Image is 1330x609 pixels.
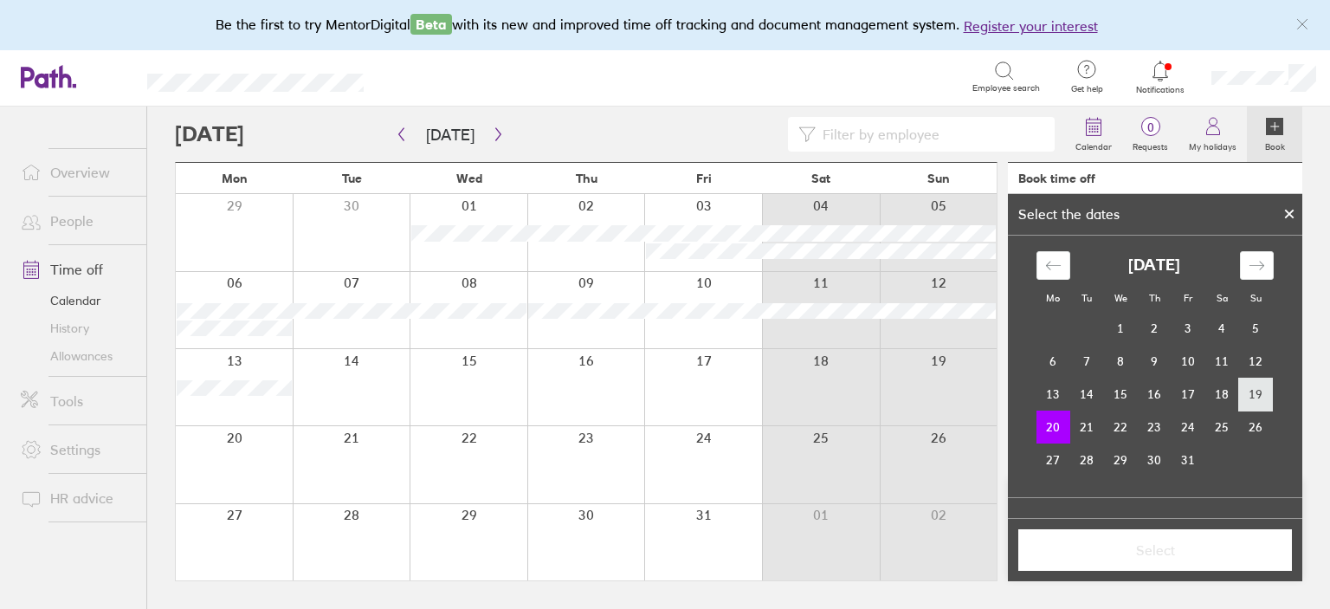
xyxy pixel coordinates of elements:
[7,432,146,467] a: Settings
[456,172,482,185] span: Wed
[222,172,248,185] span: Mon
[1070,411,1104,444] td: Choose Tuesday, October 21, 2025 as your check-out date. It’s available.
[7,314,146,342] a: History
[972,83,1040,94] span: Employee search
[7,287,146,314] a: Calendar
[927,172,950,185] span: Sun
[816,118,1044,151] input: Filter by employee
[216,14,1115,36] div: Be the first to try MentorDigital with its new and improved time off tracking and document manage...
[1036,444,1070,476] td: Choose Monday, October 27, 2025 as your check-out date. It’s available.
[1172,411,1205,444] td: Choose Friday, October 24, 2025 as your check-out date. It’s available.
[1128,256,1180,275] strong: [DATE]
[1250,292,1262,304] small: Su
[7,204,146,238] a: People
[1205,411,1239,444] td: Choose Saturday, October 25, 2025 as your check-out date. It’s available.
[1104,444,1138,476] td: Choose Wednesday, October 29, 2025 as your check-out date. It’s available.
[7,155,146,190] a: Overview
[1114,292,1127,304] small: We
[7,252,146,287] a: Time off
[1172,378,1205,411] td: Choose Friday, October 17, 2025 as your check-out date. It’s available.
[1104,411,1138,444] td: Choose Wednesday, October 22, 2025 as your check-out date. It’s available.
[1184,292,1192,304] small: Fr
[7,342,146,370] a: Allowances
[1070,378,1104,411] td: Choose Tuesday, October 14, 2025 as your check-out date. It’s available.
[1240,251,1274,280] div: Move forward to switch to the next month.
[1008,206,1130,222] div: Select the dates
[1149,292,1160,304] small: Th
[1046,292,1060,304] small: Mo
[1018,172,1095,185] div: Book time off
[1122,120,1178,134] span: 0
[696,172,712,185] span: Fri
[1036,378,1070,411] td: Choose Monday, October 13, 2025 as your check-out date. It’s available.
[1059,84,1115,94] span: Get help
[1122,107,1178,162] a: 0Requests
[412,120,488,149] button: [DATE]
[1036,345,1070,378] td: Choose Monday, October 6, 2025 as your check-out date. It’s available.
[1217,292,1228,304] small: Sa
[1070,345,1104,378] td: Choose Tuesday, October 7, 2025 as your check-out date. It’s available.
[1036,251,1070,280] div: Move backward to switch to the previous month.
[811,172,830,185] span: Sat
[576,172,597,185] span: Thu
[1239,411,1273,444] td: Choose Sunday, October 26, 2025 as your check-out date. It’s available.
[410,68,455,84] div: Search
[1122,137,1178,152] label: Requests
[7,384,146,418] a: Tools
[1178,107,1247,162] a: My holidays
[1138,378,1172,411] td: Choose Thursday, October 16, 2025 as your check-out date. It’s available.
[964,16,1098,36] button: Register your interest
[410,14,452,35] span: Beta
[1172,345,1205,378] td: Choose Friday, October 10, 2025 as your check-out date. It’s available.
[1138,411,1172,444] td: Choose Thursday, October 23, 2025 as your check-out date. It’s available.
[1017,236,1293,497] div: Calendar
[1178,137,1247,152] label: My holidays
[1172,444,1205,476] td: Choose Friday, October 31, 2025 as your check-out date. It’s available.
[1138,345,1172,378] td: Choose Thursday, October 9, 2025 as your check-out date. It’s available.
[1081,292,1092,304] small: Tu
[1172,312,1205,345] td: Choose Friday, October 3, 2025 as your check-out date. It’s available.
[1133,85,1189,95] span: Notifications
[1104,312,1138,345] td: Choose Wednesday, October 1, 2025 as your check-out date. It’s available.
[1239,378,1273,411] td: Choose Sunday, October 19, 2025 as your check-out date. It’s available.
[1104,345,1138,378] td: Choose Wednesday, October 8, 2025 as your check-out date. It’s available.
[1030,542,1280,558] span: Select
[1205,312,1239,345] td: Choose Saturday, October 4, 2025 as your check-out date. It’s available.
[7,481,146,515] a: HR advice
[1065,137,1122,152] label: Calendar
[1036,411,1070,444] td: Selected as start date. Monday, October 20, 2025
[1138,444,1172,476] td: Choose Thursday, October 30, 2025 as your check-out date. It’s available.
[1247,107,1302,162] a: Book
[1133,59,1189,95] a: Notifications
[1070,444,1104,476] td: Choose Tuesday, October 28, 2025 as your check-out date. It’s available.
[1018,529,1292,571] button: Select
[1104,378,1138,411] td: Choose Wednesday, October 15, 2025 as your check-out date. It’s available.
[1239,345,1273,378] td: Choose Sunday, October 12, 2025 as your check-out date. It’s available.
[342,172,362,185] span: Tue
[1205,378,1239,411] td: Choose Saturday, October 18, 2025 as your check-out date. It’s available.
[1255,137,1295,152] label: Book
[1205,345,1239,378] td: Choose Saturday, October 11, 2025 as your check-out date. It’s available.
[1239,312,1273,345] td: Choose Sunday, October 5, 2025 as your check-out date. It’s available.
[1138,312,1172,345] td: Choose Thursday, October 2, 2025 as your check-out date. It’s available.
[1065,107,1122,162] a: Calendar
